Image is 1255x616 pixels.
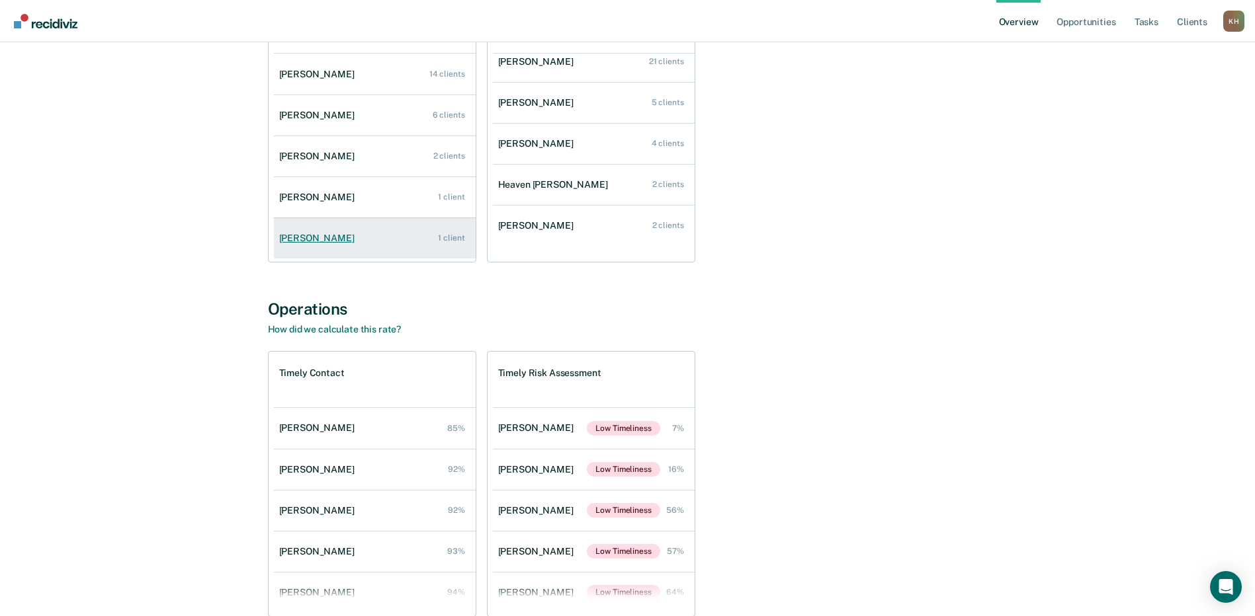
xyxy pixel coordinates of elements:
div: [PERSON_NAME] [279,192,360,203]
div: [PERSON_NAME] [279,422,360,434]
a: [PERSON_NAME] 92% [274,451,476,488]
div: [PERSON_NAME] [498,56,579,67]
div: 92% [448,465,465,474]
div: 94% [447,588,465,597]
div: Heaven [PERSON_NAME] [498,179,613,190]
div: [PERSON_NAME] [498,138,579,149]
div: [PERSON_NAME] [279,233,360,244]
div: [PERSON_NAME] [279,587,360,598]
a: [PERSON_NAME] 85% [274,409,476,447]
div: [PERSON_NAME] [498,464,579,475]
a: [PERSON_NAME]Low Timeliness 57% [493,531,695,572]
span: Low Timeliness [587,544,660,558]
div: 85% [447,424,465,433]
div: [PERSON_NAME] [279,464,360,475]
div: 1 client [438,233,464,243]
div: 6 clients [433,110,465,120]
a: [PERSON_NAME] 92% [274,492,476,529]
a: [PERSON_NAME] 2 clients [274,137,476,175]
a: [PERSON_NAME]Low Timeliness 56% [493,490,695,531]
div: [PERSON_NAME] [498,422,579,434]
a: [PERSON_NAME] 21 clients [493,43,695,81]
a: [PERSON_NAME] 4 clients [493,125,695,163]
div: 5 clients [652,98,684,107]
div: [PERSON_NAME] [279,69,360,80]
div: [PERSON_NAME] [279,505,360,516]
a: [PERSON_NAME] 93% [274,533,476,570]
a: How did we calculate this rate? [268,324,402,334]
div: 2 clients [433,151,465,161]
div: [PERSON_NAME] [498,587,579,598]
img: Recidiviz [14,14,77,28]
span: Low Timeliness [587,421,660,436]
div: 14 clients [429,69,465,79]
h1: Timely Risk Assessment [498,367,601,379]
div: 64% [666,588,684,597]
div: 56% [666,506,684,515]
div: [PERSON_NAME] [498,97,579,108]
div: Operations [268,299,988,319]
div: [PERSON_NAME] [498,505,579,516]
a: [PERSON_NAME] 5 clients [493,84,695,122]
span: Low Timeliness [587,585,660,599]
div: 21 clients [649,57,684,66]
div: [PERSON_NAME] [498,220,579,231]
a: [PERSON_NAME]Low Timeliness 16% [493,449,695,490]
a: [PERSON_NAME] 1 client [274,219,476,257]
div: Open Intercom Messenger [1210,571,1242,603]
a: [PERSON_NAME]Low Timeliness 64% [493,572,695,613]
div: 92% [448,506,465,515]
div: 16% [668,465,684,474]
div: [PERSON_NAME] [498,546,579,557]
div: [PERSON_NAME] [279,546,360,557]
a: Heaven [PERSON_NAME] 2 clients [493,166,695,204]
div: 7% [672,424,684,433]
span: Low Timeliness [587,503,660,518]
h1: Timely Contact [279,367,345,379]
a: [PERSON_NAME] 6 clients [274,96,476,134]
div: 4 clients [652,139,684,148]
button: Profile dropdown button [1223,11,1244,32]
span: Low Timeliness [587,462,660,477]
div: 1 client [438,192,464,202]
a: [PERSON_NAME] 14 clients [274,56,476,93]
div: 2 clients [652,180,684,189]
div: 93% [447,547,465,556]
a: [PERSON_NAME] 2 clients [493,207,695,245]
a: [PERSON_NAME] 94% [274,574,476,611]
a: [PERSON_NAME]Low Timeliness 7% [493,408,695,449]
div: [PERSON_NAME] [279,151,360,162]
div: 57% [667,547,684,556]
div: 2 clients [652,221,684,230]
a: [PERSON_NAME] 1 client [274,178,476,216]
div: K H [1223,11,1244,32]
div: [PERSON_NAME] [279,110,360,121]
